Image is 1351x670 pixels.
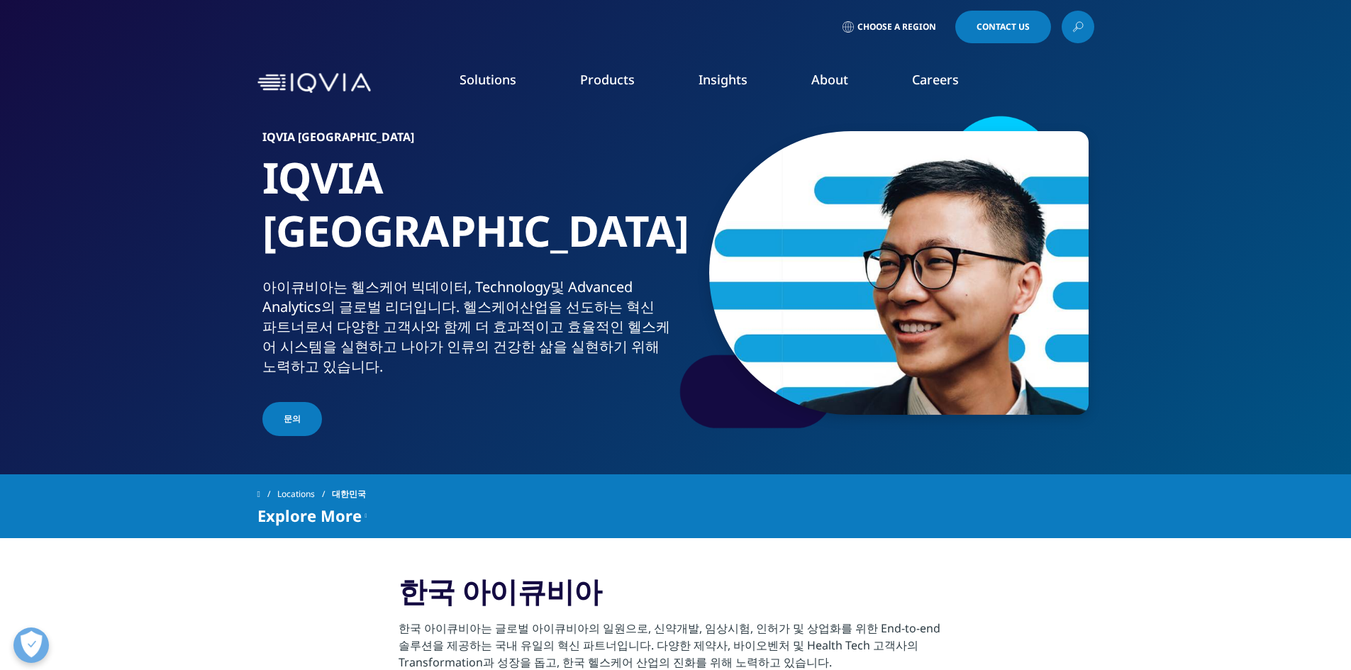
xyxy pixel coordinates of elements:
[284,413,301,425] span: 문의
[977,23,1030,31] span: Contact Us
[955,11,1051,43] a: Contact Us
[332,481,366,507] span: 대한민국
[912,71,959,88] a: Careers
[580,71,635,88] a: Products
[377,50,1094,116] nav: Primary
[277,481,332,507] a: Locations
[709,131,1089,415] img: 25_rbuportraitoption.jpg
[257,507,362,524] span: Explore More
[857,21,936,33] span: Choose a Region
[262,131,670,151] h6: IQVIA [GEOGRAPHIC_DATA]
[399,574,952,620] h3: 한국 아이큐비아
[262,277,670,376] div: 아이큐비아는 헬스케어 빅데이터, Technology및 Advanced Analytics의 글로벌 리더입니다. 헬스케어산업을 선도하는 혁신 파트너로서 다양한 고객사와 함께 더 ...
[262,402,322,436] a: 문의
[262,151,670,277] h1: IQVIA [GEOGRAPHIC_DATA]
[699,71,747,88] a: Insights
[460,71,516,88] a: Solutions
[13,627,49,663] button: 개방형 기본 설정
[811,71,848,88] a: About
